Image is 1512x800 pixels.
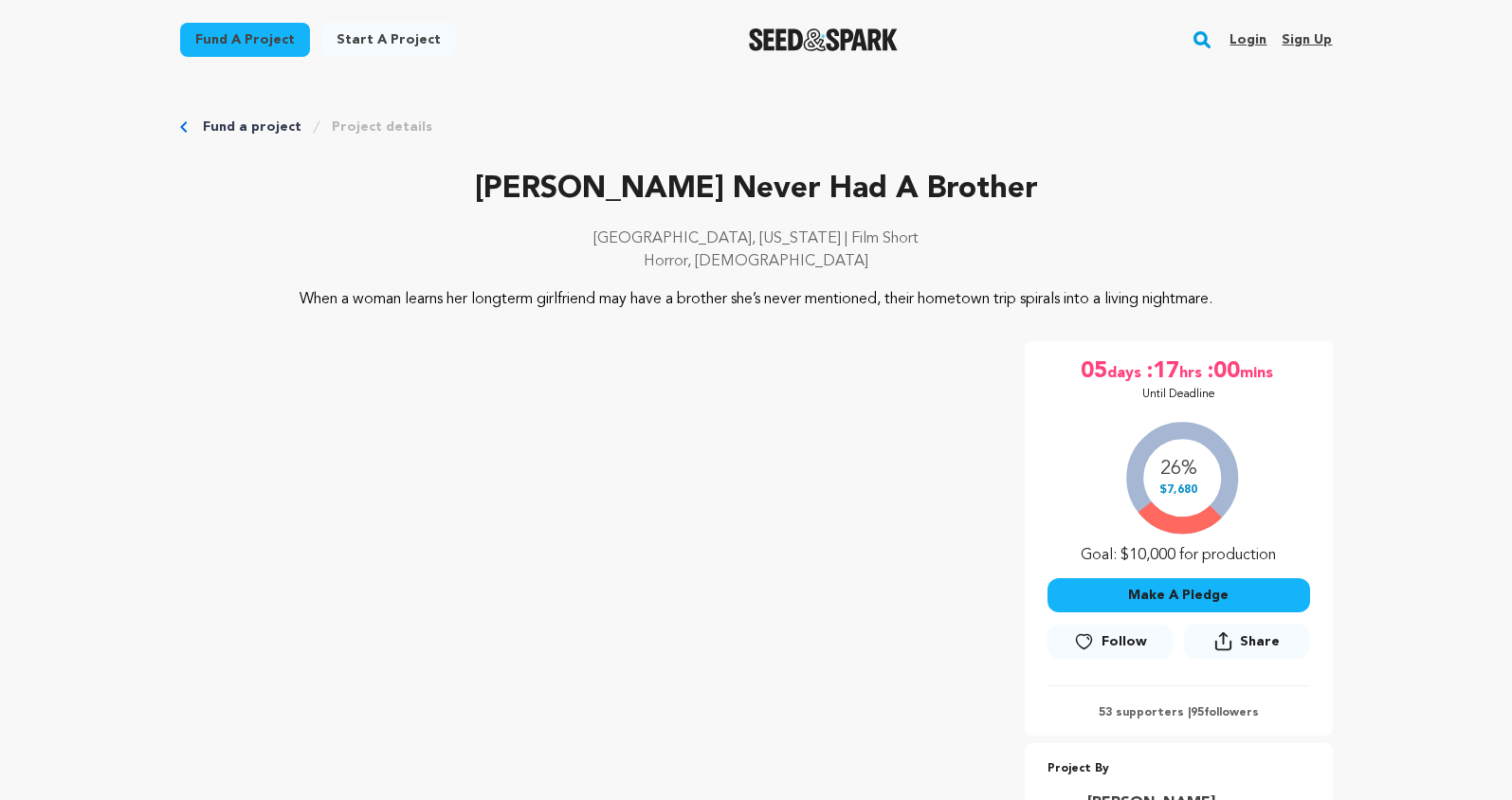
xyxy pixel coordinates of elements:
[749,28,898,51] img: Seed&Spark Logo Dark Mode
[749,28,898,51] a: Seed&Spark Homepage
[1142,387,1215,402] p: Until Deadline
[1184,624,1309,659] button: Share
[1240,632,1280,651] span: Share
[1206,356,1240,387] span: :00
[180,250,1333,273] p: Horror, [DEMOGRAPHIC_DATA]
[332,118,432,136] a: Project details
[1282,25,1332,55] a: Sign up
[1102,632,1147,651] span: Follow
[1081,356,1107,387] span: 05
[180,23,310,57] a: Fund a project
[1230,25,1266,55] a: Login
[1047,625,1173,659] a: Follow
[180,118,1333,136] div: Breadcrumb
[1047,758,1310,780] p: Project By
[1184,624,1309,666] span: Share
[1240,356,1277,387] span: mins
[1191,707,1204,718] span: 95
[203,118,301,136] a: Fund a project
[321,23,456,57] a: Start a project
[295,288,1217,311] p: When a woman learns her longterm girlfriend may have a brother she’s never mentioned, their homet...
[180,227,1333,250] p: [GEOGRAPHIC_DATA], [US_STATE] | Film Short
[1047,705,1310,720] p: 53 supporters | followers
[1145,356,1179,387] span: :17
[180,167,1333,212] p: [PERSON_NAME] Never Had A Brother
[1107,356,1145,387] span: days
[1047,578,1310,612] button: Make A Pledge
[1179,356,1206,387] span: hrs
